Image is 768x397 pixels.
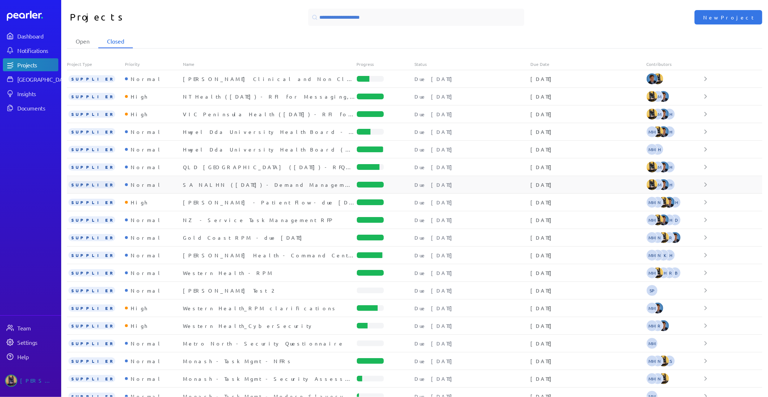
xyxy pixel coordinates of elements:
li: Open [67,35,98,48]
span: Michelle Manuel [646,320,658,331]
img: Tung Nguyen [658,197,669,208]
div: [DATE] [530,375,646,382]
span: SUPPLIER [68,110,115,118]
div: [PERSON_NAME] Test 2 [183,287,357,294]
span: Kaye Hocking [658,267,669,279]
span: SUPPLIER [68,234,115,241]
span: SUPPLIER [68,322,115,329]
span: Adam Nabali [652,249,664,261]
p: Due [DATE] [414,146,456,153]
img: Tung Nguyen [5,375,17,387]
img: Tung Nguyen [652,73,664,85]
div: Team [17,324,58,331]
a: [GEOGRAPHIC_DATA] [3,73,58,86]
span: SUPPLIER [68,181,115,188]
div: Gold Coast RPM - due [DATE] [183,234,357,241]
div: Normal [128,146,163,153]
a: Dashboard [7,11,58,21]
span: Michelle Manuel [646,214,658,226]
div: [DATE] [530,252,646,259]
span: Adam Nabali [652,373,664,384]
div: Normal [128,375,163,382]
img: Sam Blight [658,91,669,102]
a: Notifications [3,44,58,57]
div: Normal [128,269,163,276]
div: Monash - Task Mgmt - Security Assessment [183,375,357,382]
span: Michelle Manuel [652,91,664,102]
img: Tung Nguyen [646,179,658,190]
span: Stephen Ridley [664,232,675,243]
img: Sam Blight [658,126,669,137]
img: Sam Blight [658,179,669,190]
a: Insights [3,87,58,100]
div: Normal [128,357,163,365]
div: Normal [128,75,163,82]
div: [PERSON_NAME] [20,375,56,387]
a: Settings [3,336,58,349]
a: Documents [3,101,58,114]
div: Normal [128,234,163,241]
img: Sam Blight [664,197,675,208]
p: Due [DATE] [414,375,456,382]
div: Normal [128,181,163,188]
div: Notifications [17,47,58,54]
div: Name [183,61,357,67]
img: Sam Blight [658,161,669,173]
span: Kaye Hocking [664,179,675,190]
img: Tung Nguyen [652,267,664,279]
img: Sam Blight [658,214,669,226]
span: SUPPLIER [68,287,115,294]
p: Due [DATE] [414,269,456,276]
div: Priority [125,61,183,67]
span: SUPPLIER [68,199,115,206]
div: [DATE] [530,216,646,224]
div: [DATE] [530,146,646,153]
div: Progress [357,61,415,67]
a: Team [3,321,58,334]
span: Michelle Manuel [652,108,664,120]
div: [DATE] [530,357,646,365]
span: Michelle Manuel [646,338,658,349]
div: Normal [128,128,163,135]
span: Renee Schofield [664,355,675,367]
div: High [128,110,147,118]
span: Kaye Hocking [664,161,675,173]
div: High [128,304,147,312]
span: SUPPLIER [68,128,115,135]
img: Tung Nguyen [652,214,664,226]
div: Due Date [530,61,646,67]
img: Sam Blight [658,108,669,120]
div: High [128,93,147,100]
div: Hwyel Dda University Health Board (HDUHB) - Appendix D [183,146,357,153]
p: Due [DATE] [414,93,456,100]
div: Projects [17,61,58,68]
span: SUPPLIER [68,146,115,153]
img: Sam Blight [669,232,681,243]
div: Western Health_RPM clarifications [183,304,357,312]
a: Dashboard [3,30,58,42]
span: Kaye Hocking [669,197,681,208]
span: SUPPLIER [68,375,115,382]
span: Michelle Manuel [646,249,658,261]
div: Normal [128,340,163,347]
span: Shelly Badiala [669,267,681,279]
div: Metro North - Security Questionnaire [183,340,357,347]
span: SUPPLIER [68,216,115,224]
p: Due [DATE] [414,181,456,188]
span: SUPPLIER [68,304,115,312]
div: [DATE] [530,181,646,188]
span: SUPPLIER [68,252,115,259]
div: [PERSON_NAME] Clinical and Non Clinical Task Management [183,75,357,82]
p: Due [DATE] [414,357,456,365]
div: QLD [GEOGRAPHIC_DATA] ([DATE]) - RFQ Remote Patient Monitoring Virtual Platform [183,163,357,171]
span: SUPPLIER [68,163,115,171]
span: Kaye Hocking [664,126,675,137]
span: Adam Nabali [652,355,664,367]
div: Status [414,61,530,67]
img: Tung Nguyen [658,373,669,384]
span: Pat Dapre [669,214,681,226]
span: Stephen Ridley [664,267,675,279]
h1: Projects [70,9,238,26]
span: SUPPLIER [68,93,115,100]
span: Michelle Manuel [652,179,664,190]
